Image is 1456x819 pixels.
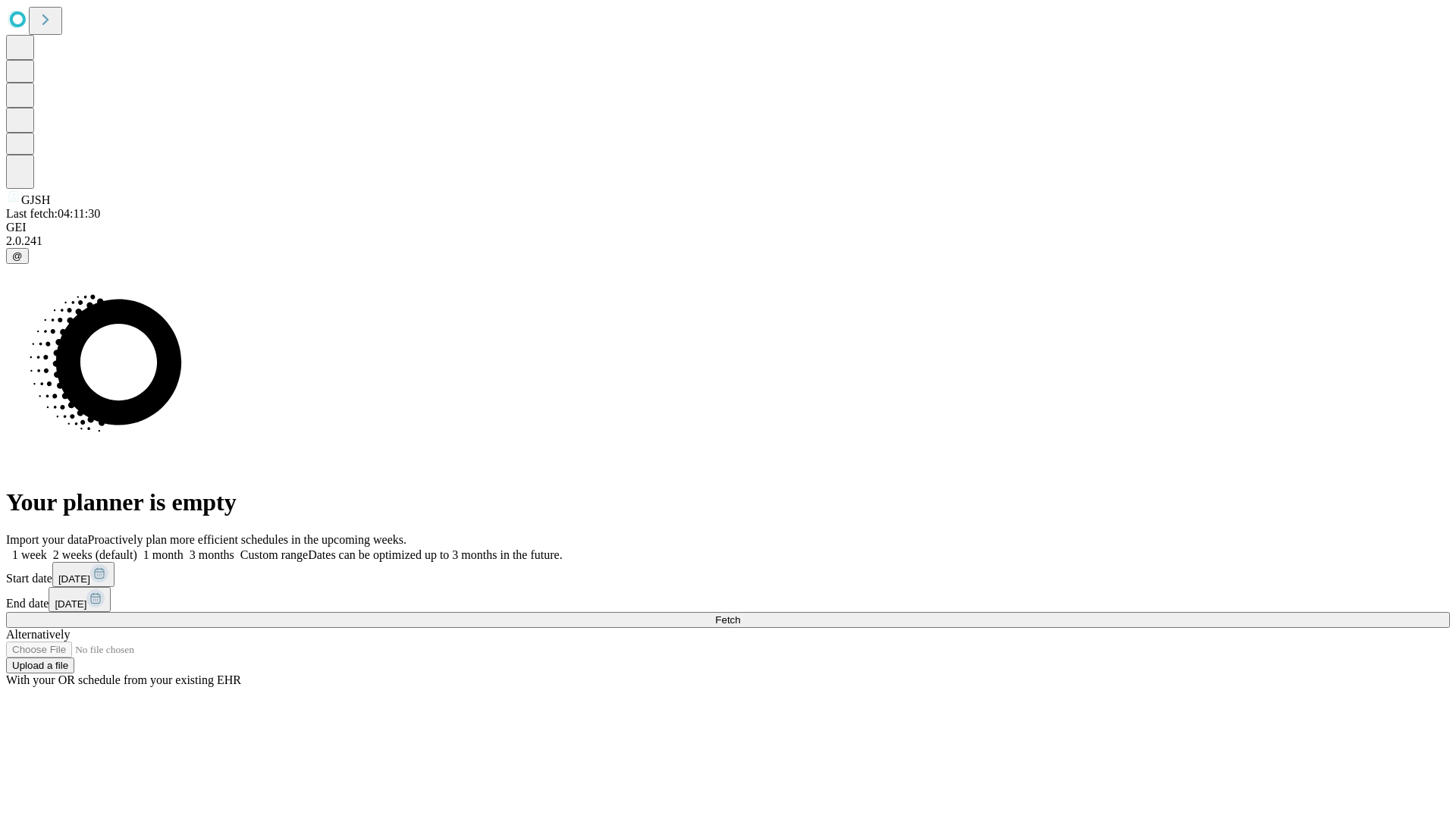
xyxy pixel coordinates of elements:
[6,673,241,686] span: With your OR schedule from your existing EHR
[6,657,74,673] button: Upload a file
[6,207,100,220] span: Last fetch: 04:11:30
[58,573,90,585] span: [DATE]
[6,587,1450,612] div: End date
[6,488,1450,516] h1: Your planner is empty
[12,250,23,262] span: @
[6,221,1450,234] div: GEI
[6,234,1450,248] div: 2.0.241
[52,562,115,587] button: [DATE]
[6,612,1450,628] button: Fetch
[88,533,406,546] span: Proactively plan more efficient schedules in the upcoming weeks.
[21,193,50,206] span: GJSH
[6,562,1450,587] div: Start date
[190,548,234,561] span: 3 months
[143,548,184,561] span: 1 month
[12,548,47,561] span: 1 week
[55,598,86,610] span: [DATE]
[6,628,70,641] span: Alternatively
[49,587,111,612] button: [DATE]
[6,533,88,546] span: Import your data
[715,614,740,626] span: Fetch
[53,548,137,561] span: 2 weeks (default)
[308,548,562,561] span: Dates can be optimized up to 3 months in the future.
[240,548,308,561] span: Custom range
[6,248,29,264] button: @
